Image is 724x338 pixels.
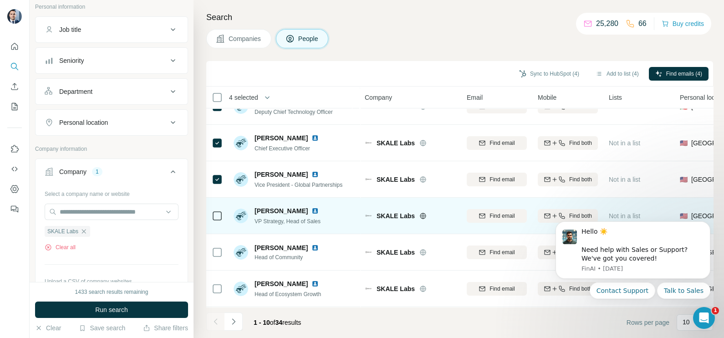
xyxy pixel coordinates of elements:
[365,250,372,255] img: Logo of SKALE Labs
[92,168,102,176] div: 1
[377,248,415,257] span: SKALE Labs
[234,245,248,260] img: Avatar
[489,248,515,256] span: Find email
[489,175,515,184] span: Find email
[365,286,372,292] img: Logo of SKALE Labs
[365,93,392,102] span: Company
[311,207,319,215] img: LinkedIn logo
[7,141,22,157] button: Use Surfe on LinkedIn
[255,291,321,297] span: Head of Ecosystem Growth
[36,161,188,186] button: Company1
[596,18,618,29] p: 25,280
[365,140,372,146] img: Logo of SKALE Labs
[254,319,301,326] span: results
[683,318,690,327] p: 10
[7,78,22,95] button: Enrich CSV
[609,176,640,183] span: Not in a list
[662,17,704,30] button: Buy credits
[95,305,128,314] span: Run search
[35,145,188,153] p: Company information
[255,109,333,115] span: Deputy Chief Technology Officer
[7,161,22,177] button: Use Surfe API
[234,136,248,150] img: Avatar
[270,319,275,326] span: of
[569,212,592,220] span: Find both
[47,227,78,236] span: SKALE Labs
[589,67,645,81] button: Add to list (4)
[36,19,188,41] button: Job title
[609,103,640,110] span: Not in a list
[45,186,178,198] div: Select a company name or website
[35,323,61,333] button: Clear
[311,280,319,287] img: LinkedIn logo
[680,138,688,148] span: 🇺🇸
[609,139,640,147] span: Not in a list
[627,318,669,327] span: Rows per page
[7,201,22,217] button: Feedback
[680,175,688,184] span: 🇺🇸
[79,323,125,333] button: Save search
[255,133,308,143] span: [PERSON_NAME]
[255,182,342,188] span: Vice President - Global Partnerships
[538,282,598,296] button: Find both
[638,18,647,29] p: 66
[255,170,308,179] span: [PERSON_NAME]
[7,9,22,24] img: Avatar
[489,212,515,220] span: Find email
[255,218,321,225] span: VP Strategy, Head of Sales
[35,3,188,11] p: Personal information
[229,34,262,43] span: Companies
[377,211,415,220] span: SKALE Labs
[609,93,622,102] span: Lists
[224,312,243,331] button: Navigate to next page
[7,38,22,55] button: Quick start
[298,34,319,43] span: People
[254,319,270,326] span: 1 - 10
[59,56,84,65] div: Seniority
[311,171,319,178] img: LinkedIn logo
[377,138,415,148] span: SKALE Labs
[365,213,372,219] img: Logo of SKALE Labs
[467,282,527,296] button: Find email
[489,139,515,147] span: Find email
[255,279,308,288] span: [PERSON_NAME]
[542,214,724,304] iframe: Intercom notifications message
[311,134,319,142] img: LinkedIn logo
[377,284,415,293] span: SKALE Labs
[255,253,322,261] span: Head of Community
[538,246,598,259] button: Find both
[311,244,319,251] img: LinkedIn logo
[7,181,22,197] button: Dashboard
[7,58,22,75] button: Search
[206,11,713,24] h4: Search
[234,282,248,296] img: Avatar
[649,67,709,81] button: Find emails (4)
[538,209,598,223] button: Find both
[45,243,76,251] button: Clear all
[7,98,22,115] button: My lists
[467,246,527,259] button: Find email
[59,167,87,176] div: Company
[712,307,719,314] span: 1
[255,243,308,252] span: [PERSON_NAME]
[234,172,248,187] img: Avatar
[609,212,640,220] span: Not in a list
[693,307,715,329] iframe: Intercom live chat
[36,112,188,133] button: Personal location
[36,50,188,72] button: Seniority
[35,302,188,318] button: Run search
[229,93,258,102] span: 4 selected
[45,277,178,286] p: Upload a CSV of company websites.
[569,175,592,184] span: Find both
[275,319,283,326] span: 34
[467,173,527,186] button: Find email
[255,145,310,152] span: Chief Executive Officer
